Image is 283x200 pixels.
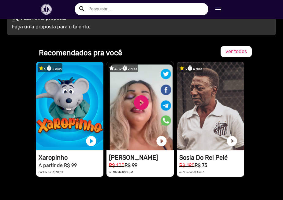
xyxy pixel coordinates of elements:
[39,170,63,174] small: ou 10x de R$ 18,31
[155,135,168,147] a: play_circle_filled
[109,154,174,161] h1: [PERSON_NAME]
[39,162,77,168] small: A partir de R$ 99
[109,170,133,174] small: ou 10x de R$ 18,31
[208,4,228,15] button: Início
[179,162,195,168] small: R$ 190
[195,162,207,168] b: R$ 75
[12,23,193,31] p: Faça uma proposta para o talento.
[179,170,204,174] small: ou 10x de R$ 13,87
[109,162,125,168] small: R$ 100
[39,154,103,161] h1: Xaropinho
[75,3,94,14] button: Buscar talento
[225,49,247,54] span: ver todos
[106,62,174,150] video: 1RECADO vídeos dedicados para fãs e empresas
[84,3,208,15] input: Pesquisar...
[214,6,222,13] mat-icon: Início
[226,135,238,147] a: play_circle_filled
[179,154,244,161] h1: Sosia Do Rei Pelé
[125,162,137,168] b: R$ 99
[177,62,244,150] video: 1RECADO vídeos dedicados para fãs e empresas
[85,135,97,147] a: play_circle_filled
[41,4,52,15] img: Vídeos de famosos, vídeos personalizados de famosos, vídeos de celebridades, celebridades, presen...
[78,5,86,13] mat-icon: Buscar talento
[36,62,103,150] video: 1RECADO vídeos dedicados para fãs e empresas
[39,49,122,57] b: Recomendados pra você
